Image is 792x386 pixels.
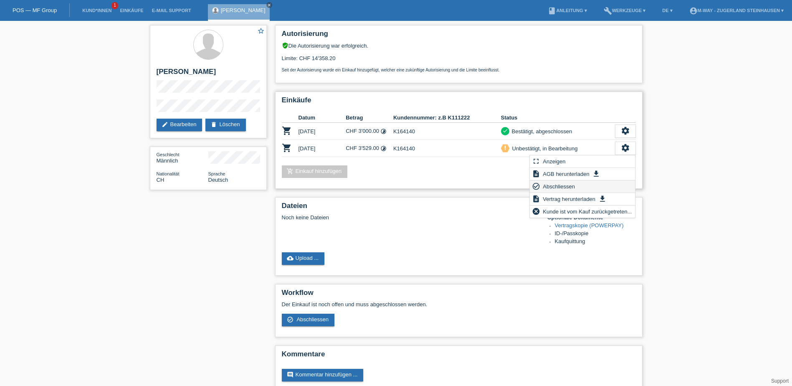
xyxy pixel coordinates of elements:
[393,113,501,123] th: Kundennummer: z.B K111222
[282,350,636,363] h2: Kommentare
[380,128,387,135] i: Fixe Raten (12 Raten)
[162,121,168,128] i: edit
[346,123,393,140] td: CHF 3'000.00
[282,143,292,153] i: POSP00028397
[210,121,217,128] i: delete
[685,8,788,13] a: account_circlem-way - Zugerland Steinhausen ▾
[282,42,636,49] div: Die Autorisierung war erfolgreich.
[287,255,294,262] i: cloud_upload
[299,113,346,123] th: Datum
[221,7,266,13] a: [PERSON_NAME]
[282,289,636,301] h2: Workflow
[208,171,225,176] span: Sprache
[157,151,208,164] div: Männlich
[299,140,346,157] td: [DATE]
[541,181,576,191] span: Abschliessen
[532,170,540,178] i: description
[604,7,612,15] i: build
[287,316,294,323] i: check_circle_outline
[555,230,636,238] li: ID-/Passkopie
[148,8,195,13] a: E-Mail Support
[282,202,636,214] h2: Dateien
[502,145,508,151] i: priority_high
[257,27,265,35] i: star_border
[282,126,292,136] i: POSP00001960
[282,42,288,49] i: verified_user
[544,8,591,13] a: bookAnleitung ▾
[282,68,636,72] p: Seit der Autorisierung wurde ein Einkauf hinzugefügt, welcher eine zukünftige Autorisierung und d...
[548,7,556,15] i: book
[600,8,650,13] a: buildWerkzeuge ▾
[267,3,271,7] i: close
[157,171,180,176] span: Nationalität
[299,123,346,140] td: [DATE]
[501,113,615,123] th: Status
[282,30,636,42] h2: Autorisierung
[205,119,245,131] a: deleteLöschen
[771,378,789,384] a: Support
[621,126,630,135] i: settings
[287,168,294,175] i: add_shopping_cart
[509,127,572,136] div: Bestätigt, abgeschlossen
[555,222,624,229] a: Vertragskopie (POWERPAY)
[257,27,265,36] a: star_border
[621,143,630,152] i: settings
[157,177,164,183] span: Schweiz
[541,156,567,166] span: Anzeigen
[658,8,676,13] a: DE ▾
[157,68,260,80] h2: [PERSON_NAME]
[510,144,578,153] div: Unbestätigt, in Bearbeitung
[282,301,636,307] p: Der Einkauf ist noch offen und muss abgeschlossen werden.
[592,170,600,178] i: get_app
[689,7,698,15] i: account_circle
[380,145,387,152] i: Fixe Raten (24 Raten)
[116,8,147,13] a: Einkäufe
[282,369,364,381] a: commentKommentar hinzufügen ...
[541,169,590,179] span: AGB herunterladen
[346,140,393,157] td: CHF 3'529.00
[287,371,294,378] i: comment
[157,119,202,131] a: editBearbeiten
[393,140,501,157] td: K164140
[78,8,116,13] a: Kund*innen
[13,7,57,13] a: POS — MF Group
[157,152,180,157] span: Geschlecht
[282,314,335,326] a: check_circle_outline Abschliessen
[296,316,329,323] span: Abschliessen
[502,128,508,134] i: check
[266,2,272,8] a: close
[346,113,393,123] th: Betrag
[393,123,501,140] td: K164140
[282,49,636,72] div: Limite: CHF 14'358.20
[282,252,325,265] a: cloud_uploadUpload ...
[532,157,540,165] i: fullscreen
[532,182,540,190] i: check_circle_outline
[555,238,636,246] li: Kaufquittung
[111,2,118,9] span: 1
[282,165,348,178] a: add_shopping_cartEinkauf hinzufügen
[282,96,636,109] h2: Einkäufe
[208,177,228,183] span: Deutsch
[282,214,537,221] div: Noch keine Dateien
